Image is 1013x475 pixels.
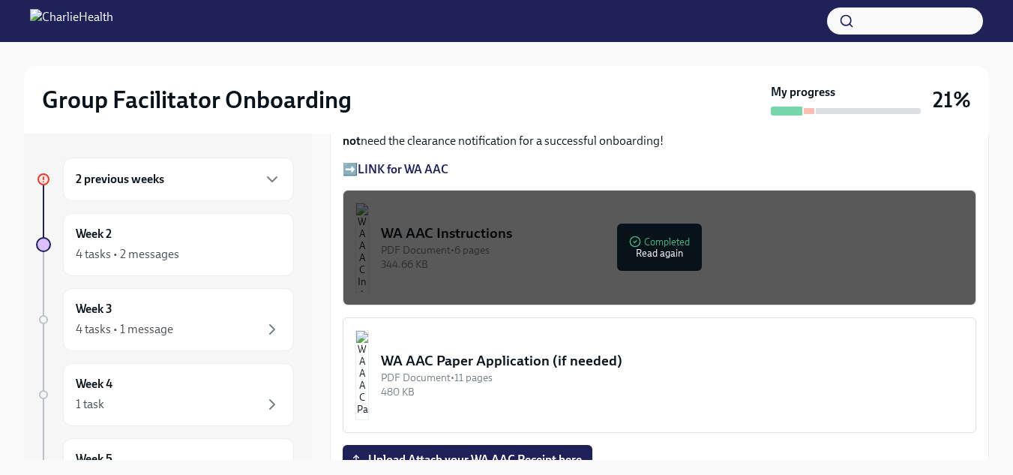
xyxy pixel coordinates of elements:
[42,85,352,115] h2: Group Facilitator Onboarding
[343,161,976,178] p: ➡️
[76,246,179,263] div: 4 tasks • 2 messages
[343,445,592,475] label: Upload Attach your WA AAC Receipt here
[381,351,964,371] div: WA AAC Paper Application (if needed)
[76,376,112,392] h6: Week 4
[36,363,294,426] a: Week 41 task
[343,117,975,148] strong: do not
[76,451,112,467] h6: Week 5
[36,288,294,351] a: Week 34 tasks • 1 message
[933,86,971,113] h3: 21%
[76,171,164,188] h6: 2 previous weeks
[76,226,112,242] h6: Week 2
[353,452,582,467] span: Upload Attach your WA AAC Receipt here
[355,330,369,420] img: WA AAC Paper Application (if needed)
[76,301,112,317] h6: Week 3
[771,84,835,101] strong: My progress
[381,224,964,243] div: WA AAC Instructions
[381,257,964,272] div: 344.66 KB
[381,371,964,385] div: PDF Document • 11 pages
[343,317,976,433] button: WA AAC Paper Application (if needed)PDF Document•11 pages480 KB
[381,243,964,257] div: PDF Document • 6 pages
[358,162,448,176] a: LINK for WA AAC
[76,321,173,338] div: 4 tasks • 1 message
[63,158,294,201] div: 2 previous weeks
[30,9,113,33] img: CharlieHealth
[76,396,104,413] div: 1 task
[343,190,976,305] button: WA AAC InstructionsPDF Document•6 pages344.66 KBCompletedRead again
[36,213,294,276] a: Week 24 tasks • 2 messages
[355,203,369,293] img: WA AAC Instructions
[381,385,964,399] div: 480 KB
